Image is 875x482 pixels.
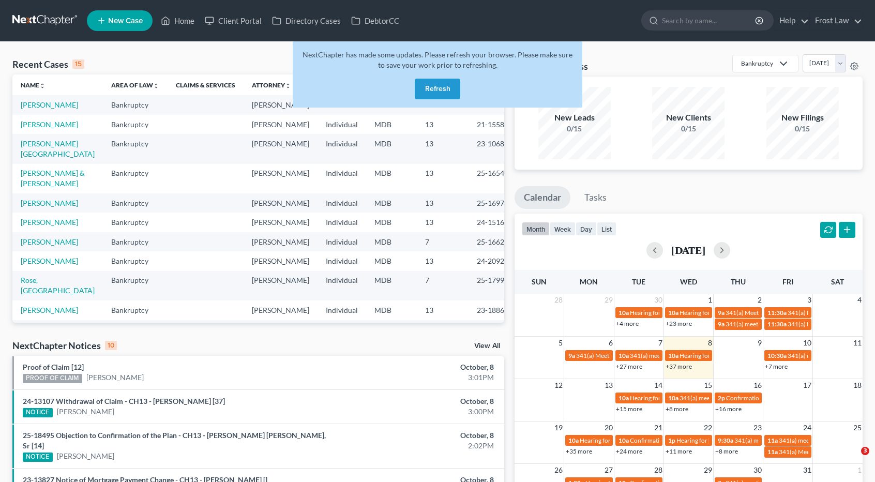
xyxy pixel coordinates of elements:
span: 26 [553,464,564,476]
td: Bankruptcy [103,320,168,339]
span: 22 [703,421,713,434]
div: October, 8 [343,362,493,372]
span: 10a [618,309,629,317]
span: 28 [653,464,663,476]
i: unfold_more [153,83,159,89]
td: [PERSON_NAME] [244,320,318,339]
a: [PERSON_NAME] [86,372,144,383]
a: [PERSON_NAME] [21,306,78,314]
td: Bankruptcy [103,193,168,213]
a: [PERSON_NAME][GEOGRAPHIC_DATA] [21,139,95,158]
td: MDB [366,164,417,193]
span: 3 [861,447,869,455]
a: +7 more [765,363,788,370]
span: 7 [657,337,663,349]
td: [PERSON_NAME] [244,164,318,193]
button: day [576,222,597,236]
td: 13 [417,134,469,163]
span: 11a [767,436,778,444]
div: 3:01PM [343,372,493,383]
td: MDB [366,115,417,134]
span: 1p [668,436,675,444]
div: New Leads [538,112,611,124]
span: 10a [668,352,678,359]
td: MDB [366,251,417,270]
button: week [550,222,576,236]
span: 11:30a [767,309,787,317]
span: 341(a) meeting for Adebisi [PERSON_NAME] [680,394,801,402]
td: MDB [366,232,417,251]
div: October, 8 [343,396,493,406]
td: 7 [417,271,469,300]
div: NOTICE [23,453,53,462]
td: 25-17993 [469,320,518,339]
span: Sat [831,277,844,286]
a: Frost Law [810,11,862,30]
span: 31 [802,464,812,476]
span: 10 [802,337,812,349]
div: New Clients [652,112,725,124]
span: 24 [802,421,812,434]
a: +11 more [666,447,692,455]
span: 20 [604,421,614,434]
td: Bankruptcy [103,134,168,163]
span: 21 [653,421,663,434]
span: 29 [703,464,713,476]
td: Bankruptcy [103,251,168,270]
td: 13 [417,193,469,213]
span: 9a [718,309,725,317]
td: [PERSON_NAME] [244,232,318,251]
td: 25-17994 [469,271,518,300]
td: [PERSON_NAME] [244,300,318,320]
span: 11a [767,448,778,456]
td: 13 [417,251,469,270]
a: +8 more [666,405,688,413]
span: 341(a) meeting for [PERSON_NAME] [630,352,730,359]
span: 11:30a [767,320,787,328]
span: 30 [653,294,663,306]
span: 4 [856,294,863,306]
span: 13 [604,379,614,391]
a: Home [156,11,200,30]
td: 24-15167 [469,213,518,232]
span: 10a [618,394,629,402]
td: [PERSON_NAME] [244,115,318,134]
td: [PERSON_NAME] [244,213,318,232]
span: 10:30a [767,352,787,359]
div: Recent Cases [12,58,84,70]
span: 8 [707,337,713,349]
div: 0/15 [766,124,839,134]
iframe: Intercom live chat [840,447,865,472]
a: Attorneyunfold_more [252,81,291,89]
td: Individual [318,251,366,270]
span: Hearing for [PERSON_NAME] [680,352,760,359]
td: MDB [366,134,417,163]
td: [PERSON_NAME] [244,251,318,270]
td: 13 [417,164,469,193]
span: 3 [806,294,812,306]
a: +37 more [666,363,692,370]
td: Bankruptcy [103,232,168,251]
a: DebtorCC [346,11,404,30]
span: 14 [653,379,663,391]
i: unfold_more [39,83,46,89]
span: Hearing for [PERSON_NAME] [580,436,660,444]
td: [PERSON_NAME] [244,95,318,114]
span: Wed [680,277,697,286]
td: 13 [417,115,469,134]
td: Individual [318,213,366,232]
span: 341(a) Meeting for [PERSON_NAME] [726,309,826,317]
a: +23 more [666,320,692,327]
a: +16 more [715,405,742,413]
td: [PERSON_NAME] [244,134,318,163]
div: 0/15 [652,124,725,134]
a: Help [774,11,809,30]
span: 10a [668,394,678,402]
span: 29 [604,294,614,306]
a: [PERSON_NAME] [21,199,78,207]
td: Individual [318,193,366,213]
td: Individual [318,134,366,163]
a: Area of Lawunfold_more [111,81,159,89]
td: MDB [366,300,417,320]
span: 6 [608,337,614,349]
